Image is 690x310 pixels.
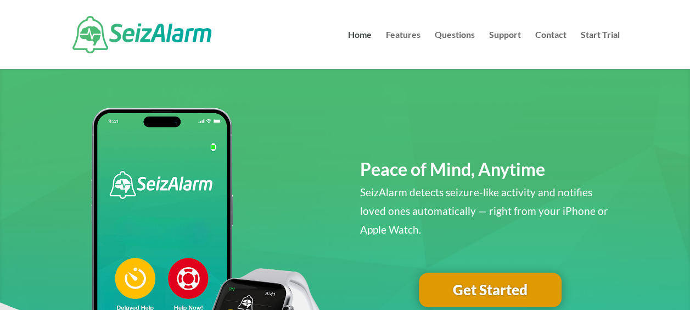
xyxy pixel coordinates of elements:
[419,273,562,308] a: Get Started
[581,31,620,69] a: Start Trial
[535,31,566,69] a: Contact
[489,31,521,69] a: Support
[386,31,420,69] a: Features
[72,16,211,53] img: SeizAlarm
[348,31,372,69] a: Home
[435,31,475,69] a: Questions
[360,158,545,180] span: Peace of Mind, Anytime
[360,186,608,236] span: SeizAlarm detects seizure-like activity and notifies loved ones automatically — right from your i...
